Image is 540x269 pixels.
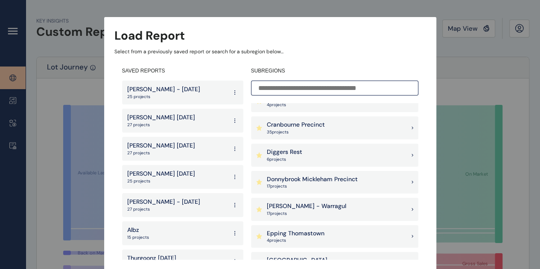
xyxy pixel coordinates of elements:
[267,237,324,243] p: 4 project s
[127,122,195,128] p: 27 projects
[267,211,346,217] p: 17 project s
[127,142,195,150] p: [PERSON_NAME] [DATE]
[267,129,325,135] p: 35 project s
[267,229,324,238] p: Epping Thomastown
[267,202,346,211] p: [PERSON_NAME] - Warragul
[267,156,302,162] p: 6 project s
[251,67,418,75] h4: SUBREGIONS
[127,178,195,184] p: 25 projects
[267,148,302,156] p: Diggers Rest
[127,254,176,263] p: Thurgoonz [DATE]
[127,150,195,156] p: 27 projects
[114,48,426,55] p: Select from a previously saved report or search for a subregion below...
[127,85,200,94] p: [PERSON_NAME] - [DATE]
[114,27,185,44] h3: Load Report
[267,102,341,108] p: 4 project s
[127,198,200,206] p: [PERSON_NAME] - [DATE]
[127,234,149,240] p: 15 projects
[267,121,325,129] p: Cranbourne Precinct
[127,94,200,100] p: 25 projects
[122,67,243,75] h4: SAVED REPORTS
[267,183,358,189] p: 17 project s
[127,170,195,178] p: [PERSON_NAME] [DATE]
[127,226,149,234] p: Albz
[267,175,358,184] p: Donnybrook Mickleham Precinct
[127,113,195,122] p: [PERSON_NAME] [DATE]
[127,206,200,212] p: 27 projects
[267,256,327,265] p: [GEOGRAPHIC_DATA]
